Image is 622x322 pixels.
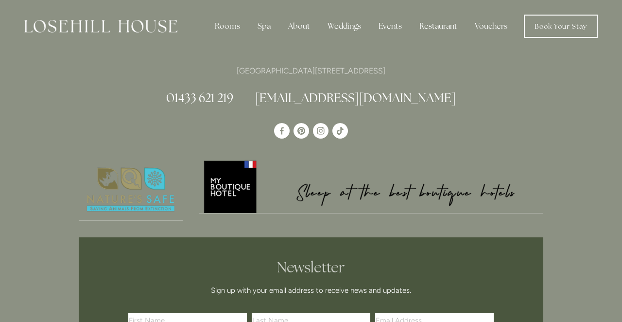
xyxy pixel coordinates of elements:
[294,123,309,139] a: Pinterest
[132,285,490,296] p: Sign up with your email address to receive news and updates.
[166,90,233,106] a: 01433 621 219
[412,17,465,36] div: Restaurant
[132,259,490,276] h2: Newsletter
[250,17,278,36] div: Spa
[467,17,515,36] a: Vouchers
[320,17,369,36] div: Weddings
[255,90,456,106] a: [EMAIL_ADDRESS][DOMAIN_NAME]
[79,159,183,220] img: Nature's Safe - Logo
[79,64,543,77] p: [GEOGRAPHIC_DATA][STREET_ADDRESS]
[332,123,348,139] a: TikTok
[274,123,290,139] a: Losehill House Hotel & Spa
[371,17,410,36] div: Events
[524,15,598,38] a: Book Your Stay
[313,123,328,139] a: Instagram
[207,17,248,36] div: Rooms
[79,159,183,221] a: Nature's Safe - Logo
[280,17,318,36] div: About
[24,20,177,33] img: Losehill House
[199,159,544,213] img: My Boutique Hotel - Logo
